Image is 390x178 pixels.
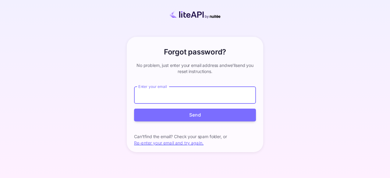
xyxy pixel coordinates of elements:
a: Re-enter your email and try again. [134,140,204,145]
img: liteapi [160,10,230,19]
button: Send [134,109,256,122]
label: Enter your email [138,84,167,89]
p: Can't find the email? Check your spam folder, or [134,134,256,140]
h6: Forgot password? [164,47,226,58]
p: No problem, just enter your email address and we'll send you reset instructions. [134,62,256,75]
